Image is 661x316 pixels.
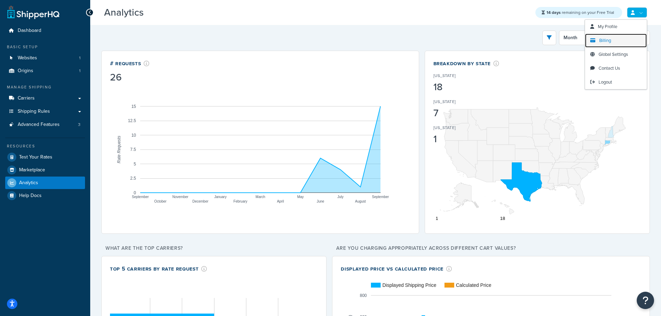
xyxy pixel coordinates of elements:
[18,68,33,74] span: Origins
[132,195,149,199] text: September
[5,92,85,105] a: Carriers
[132,133,136,138] text: 10
[134,162,136,166] text: 5
[456,282,491,288] text: Calculated Price
[132,104,136,109] text: 15
[297,195,304,199] text: May
[5,189,85,202] a: Help Docs
[433,59,499,67] div: Breakdown by State
[317,199,324,203] text: June
[277,199,284,203] text: April
[5,24,85,37] a: Dashboard
[599,65,620,71] span: Contact Us
[5,84,85,90] div: Manage Shipping
[585,20,647,34] a: My Profile
[19,154,52,160] span: Test Your Rates
[19,180,38,186] span: Analytics
[599,51,628,58] span: Global Settings
[433,108,492,118] div: 7
[130,176,136,181] text: 2.5
[382,282,437,288] text: Displayed Shipping Price
[19,193,42,199] span: Help Docs
[433,93,641,225] svg: A chart.
[18,109,50,114] span: Shipping Rules
[542,31,556,45] button: open filter drawer
[585,61,647,75] a: Contact Us
[5,118,85,131] li: Advanced Features
[18,122,60,128] span: Advanced Features
[433,99,456,105] p: [US_STATE]
[599,37,611,44] span: Billing
[134,190,136,195] text: 0
[599,79,612,85] span: Logout
[79,68,80,74] span: 1
[110,265,207,273] div: Top 5 Carriers by Rate Request
[5,105,85,118] a: Shipping Rules
[256,195,265,199] text: March
[5,151,85,163] a: Test Your Rates
[341,265,452,273] div: Displayed Price vs Calculated Price
[433,134,492,144] div: 1
[130,147,136,152] text: 7.5
[585,34,647,48] a: Billing
[372,195,389,199] text: September
[5,52,85,65] a: Websites1
[585,75,647,89] a: Logout
[433,125,456,131] p: [US_STATE]
[110,59,150,67] div: # Requests
[5,164,85,176] a: Marketplace
[104,7,528,18] h3: Analytics
[19,167,45,173] span: Marketplace
[5,65,85,77] a: Origins1
[192,199,209,203] text: December
[337,195,344,199] text: July
[145,10,169,18] span: Beta
[5,65,85,77] li: Origins
[110,84,410,215] svg: A chart.
[78,122,80,128] span: 3
[110,72,150,82] div: 26
[332,244,650,253] p: Are you charging appropriately across different cart values?
[117,136,121,163] text: Rate Requests
[435,216,438,221] text: 1
[637,292,654,309] button: Open Resource Center
[5,177,85,189] a: Analytics
[128,118,136,123] text: 12.5
[154,199,167,203] text: October
[433,82,492,92] div: 18
[433,72,456,79] p: [US_STATE]
[79,55,80,61] span: 1
[234,199,247,203] text: February
[500,216,505,221] text: 18
[5,118,85,131] a: Advanced Features3
[172,195,189,199] text: November
[585,48,647,61] a: Global Settings
[5,44,85,50] div: Basic Setup
[101,244,327,253] p: What are the top carriers?
[546,9,614,16] span: remaining on your Free Trial
[18,55,37,61] span: Websites
[18,28,41,34] span: Dashboard
[546,9,561,16] strong: 14 days
[5,143,85,149] div: Resources
[214,195,227,199] text: January
[360,293,367,298] text: 800
[355,199,366,203] text: August
[18,95,35,101] span: Carriers
[5,52,85,65] li: Websites
[598,23,617,30] span: My Profile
